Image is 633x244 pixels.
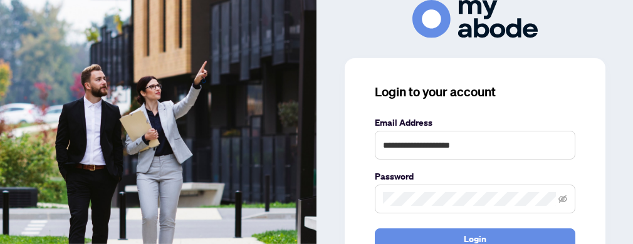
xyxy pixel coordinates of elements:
label: Password [375,170,575,183]
span: eye-invisible [558,195,567,203]
h3: Login to your account [375,83,575,101]
label: Email Address [375,116,575,130]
